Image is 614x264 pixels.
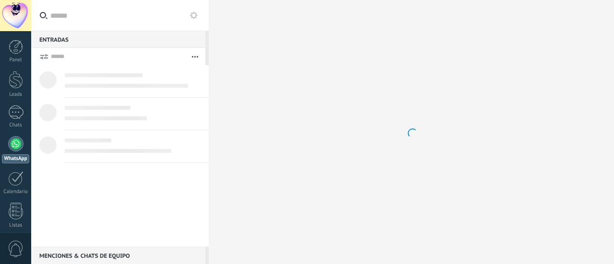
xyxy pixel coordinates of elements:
div: Chats [2,122,30,128]
div: Listas [2,222,30,229]
div: Calendario [2,189,30,195]
div: Entradas [31,31,205,48]
div: Menciones & Chats de equipo [31,247,205,264]
div: WhatsApp [2,154,29,163]
div: Leads [2,92,30,98]
div: Panel [2,57,30,63]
